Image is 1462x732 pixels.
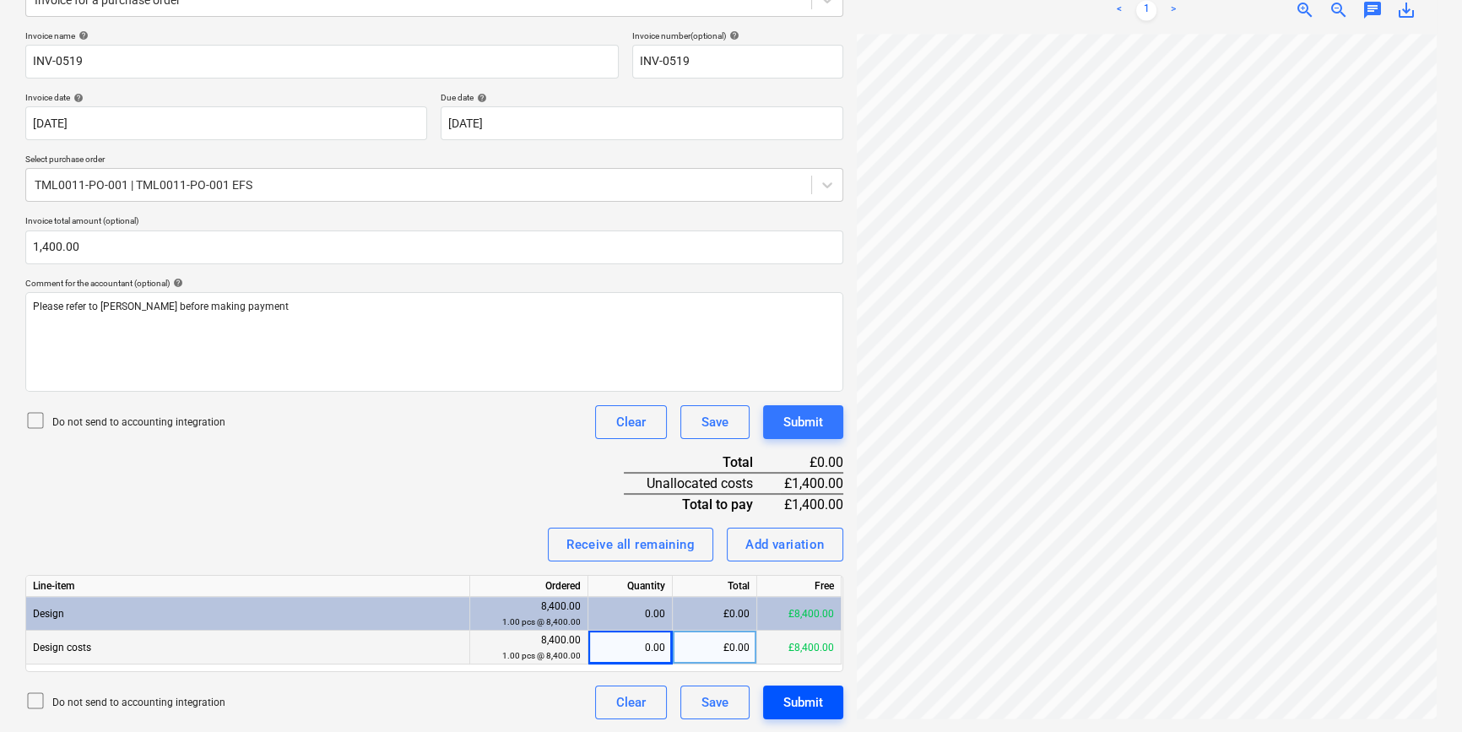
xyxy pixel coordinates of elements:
[624,453,780,473] div: Total
[632,30,843,41] div: Invoice number (optional)
[680,686,750,719] button: Save
[745,534,825,556] div: Add variation
[624,473,780,494] div: Unallocated costs
[726,30,739,41] span: help
[25,92,427,103] div: Invoice date
[566,534,695,556] div: Receive all remaining
[624,494,780,514] div: Total to pay
[1378,651,1462,732] iframe: Chat Widget
[673,631,757,664] div: £0.00
[26,631,470,664] div: Design costs
[25,215,843,230] p: Invoice total amount (optional)
[502,617,581,626] small: 1.00 pcs @ 8,400.00
[632,45,843,79] input: Invoice number
[780,473,843,494] div: £1,400.00
[477,632,581,664] div: 8,400.00
[595,405,667,439] button: Clear
[441,106,842,140] input: Due date not specified
[616,691,646,713] div: Clear
[441,92,842,103] div: Due date
[673,597,757,631] div: £0.00
[26,576,470,597] div: Line-item
[470,576,588,597] div: Ordered
[595,686,667,719] button: Clear
[783,411,823,433] div: Submit
[783,691,823,713] div: Submit
[757,631,842,664] div: £8,400.00
[780,453,843,473] div: £0.00
[780,494,843,514] div: £1,400.00
[25,45,619,79] input: Invoice name
[477,599,581,630] div: 8,400.00
[52,696,225,710] p: Do not send to accounting integration
[701,691,728,713] div: Save
[75,30,89,41] span: help
[595,597,665,631] div: 0.00
[25,30,619,41] div: Invoice name
[673,576,757,597] div: Total
[170,278,183,288] span: help
[595,631,665,664] div: 0.00
[502,651,581,660] small: 1.00 pcs @ 8,400.00
[25,106,427,140] input: Invoice date not specified
[757,597,842,631] div: £8,400.00
[680,405,750,439] button: Save
[757,576,842,597] div: Free
[727,528,843,561] button: Add variation
[33,301,289,312] span: Please refer to [PERSON_NAME] before making payment
[701,411,728,433] div: Save
[588,576,673,597] div: Quantity
[52,415,225,430] p: Do not send to accounting integration
[763,686,843,719] button: Submit
[548,528,713,561] button: Receive all remaining
[474,93,487,103] span: help
[25,230,843,264] input: Invoice total amount (optional)
[70,93,84,103] span: help
[616,411,646,433] div: Clear
[25,154,843,168] p: Select purchase order
[763,405,843,439] button: Submit
[33,608,64,620] span: Design
[25,278,843,289] div: Comment for the accountant (optional)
